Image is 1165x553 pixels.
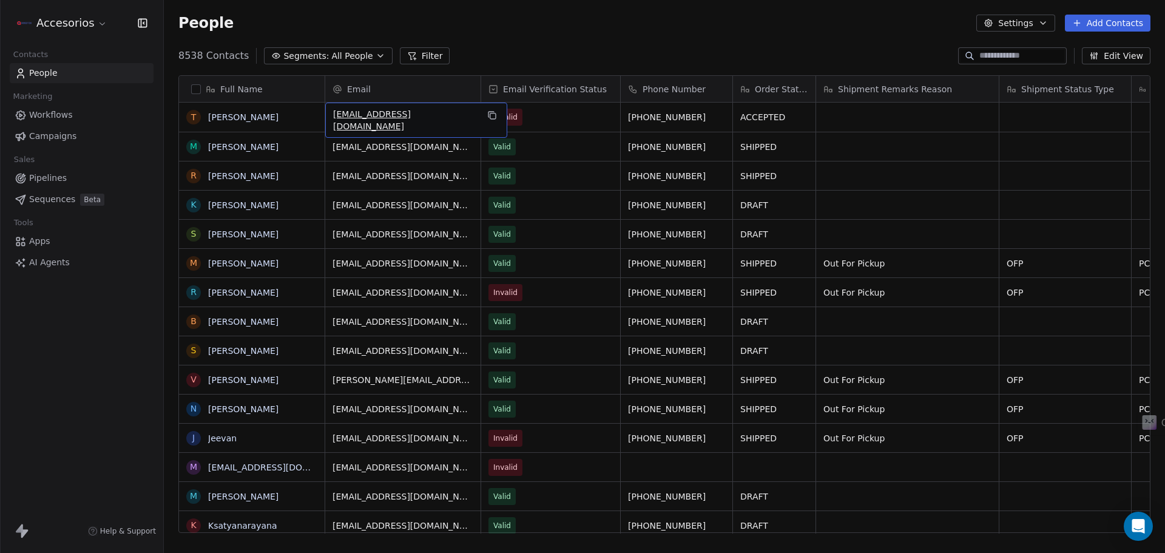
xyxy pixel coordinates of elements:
[29,109,73,121] span: Workflows
[10,231,154,251] a: Apps
[333,108,478,132] span: [EMAIL_ADDRESS][DOMAIN_NAME]
[628,403,725,415] span: [PHONE_NUMBER]
[740,345,808,357] span: DRAFT
[628,490,725,503] span: [PHONE_NUMBER]
[29,67,58,80] span: People
[191,519,196,532] div: K
[628,520,725,532] span: [PHONE_NUMBER]
[816,76,999,102] div: Shipment Remarks Reason
[333,461,473,473] span: [EMAIL_ADDRESS][DOMAIN_NAME]
[191,373,197,386] div: V
[29,172,67,185] span: Pipelines
[740,199,808,211] span: DRAFT
[400,47,450,64] button: Filter
[1007,403,1124,415] span: OFP
[190,257,197,270] div: M
[208,142,279,152] a: [PERSON_NAME]
[493,490,511,503] span: Valid
[191,286,197,299] div: R
[8,46,53,64] span: Contacts
[740,228,808,240] span: DRAFT
[493,170,511,182] span: Valid
[1124,512,1153,541] div: Open Intercom Messenger
[325,76,481,102] div: Email
[740,287,808,299] span: SHIPPED
[191,198,196,211] div: K
[493,316,511,328] span: Valid
[628,111,725,123] span: [PHONE_NUMBER]
[1007,432,1124,444] span: OFP
[179,76,325,102] div: Full Name
[740,316,808,328] span: DRAFT
[10,105,154,125] a: Workflows
[493,199,511,211] span: Valid
[333,228,473,240] span: [EMAIL_ADDRESS][DOMAIN_NAME]
[8,214,38,232] span: Tools
[740,432,808,444] span: SHIPPED
[740,141,808,153] span: SHIPPED
[10,168,154,188] a: Pipelines
[29,193,75,206] span: Sequences
[8,151,40,169] span: Sales
[493,520,511,532] span: Valid
[333,345,473,357] span: [EMAIL_ADDRESS][DOMAIN_NAME]
[628,287,725,299] span: [PHONE_NUMBER]
[628,432,725,444] span: [PHONE_NUMBER]
[1021,83,1114,95] span: Shipment Status Type
[628,199,725,211] span: [PHONE_NUMBER]
[628,228,725,240] span: [PHONE_NUMBER]
[628,345,725,357] span: [PHONE_NUMBER]
[190,140,197,153] div: M
[733,76,815,102] div: Order Status
[36,15,95,31] span: Accesorios
[493,432,518,444] span: Invalid
[10,189,154,209] a: SequencesBeta
[333,257,473,270] span: [EMAIL_ADDRESS][DOMAIN_NAME]
[208,521,277,531] a: Ksatyanarayana
[191,169,197,182] div: R
[643,83,706,95] span: Phone Number
[208,433,237,443] a: Jeevan
[493,287,518,299] span: Invalid
[333,141,473,153] span: [EMAIL_ADDRESS][DOMAIN_NAME]
[999,76,1131,102] div: Shipment Status Type
[192,432,195,444] div: J
[208,463,357,472] a: [EMAIL_ADDRESS][DOMAIN_NAME]
[178,49,249,63] span: 8538 Contacts
[628,170,725,182] span: [PHONE_NUMBER]
[88,526,156,536] a: Help & Support
[208,317,279,327] a: [PERSON_NAME]
[493,374,511,386] span: Valid
[333,374,473,386] span: [PERSON_NAME][EMAIL_ADDRESS][DOMAIN_NAME]
[333,170,473,182] span: [EMAIL_ADDRESS][DOMAIN_NAME]
[29,235,50,248] span: Apps
[15,13,110,33] button: Accesorios
[755,83,808,95] span: Order Status
[208,200,279,210] a: [PERSON_NAME]
[976,15,1055,32] button: Settings
[493,461,518,473] span: Invalid
[333,287,473,299] span: [EMAIL_ADDRESS][DOMAIN_NAME]
[838,83,952,95] span: Shipment Remarks Reason
[493,345,511,357] span: Valid
[208,492,279,501] a: [PERSON_NAME]
[740,257,808,270] span: SHIPPED
[333,403,473,415] span: [EMAIL_ADDRESS][DOMAIN_NAME]
[208,375,279,385] a: [PERSON_NAME]
[29,256,70,269] span: AI Agents
[628,316,725,328] span: [PHONE_NUMBER]
[29,130,76,143] span: Campaigns
[208,404,279,414] a: [PERSON_NAME]
[208,288,279,297] a: [PERSON_NAME]
[10,126,154,146] a: Campaigns
[740,403,808,415] span: SHIPPED
[179,103,325,534] div: grid
[208,112,279,122] a: [PERSON_NAME]
[331,50,373,63] span: All People
[628,141,725,153] span: [PHONE_NUMBER]
[100,526,156,536] span: Help & Support
[347,83,371,95] span: Email
[1082,47,1150,64] button: Edit View
[178,14,234,32] span: People
[823,287,991,299] span: Out For Pickup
